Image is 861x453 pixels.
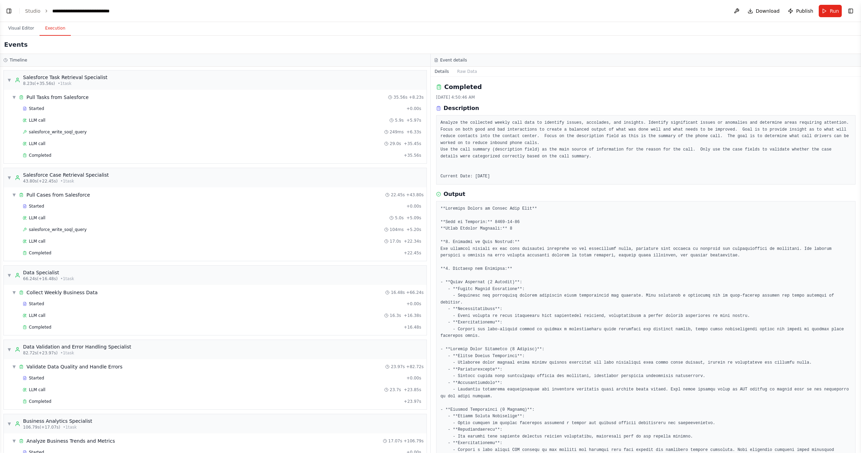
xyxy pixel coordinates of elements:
[12,438,16,444] span: ▼
[25,8,110,14] nav: breadcrumb
[395,215,404,221] span: 5.0s
[23,172,109,178] div: Salesforce Case Retrieval Specialist
[29,141,45,146] span: LLM call
[29,313,45,318] span: LLM call
[406,215,421,221] span: + 5.09s
[60,350,74,356] span: • 1 task
[404,313,421,318] span: + 16.38s
[29,215,45,221] span: LLM call
[26,191,90,198] div: Pull Cases from Salesforce
[390,129,404,135] span: 249ms
[404,153,421,158] span: + 35.56s
[404,324,421,330] span: + 16.48s
[406,192,424,198] span: + 43.80s
[29,250,51,256] span: Completed
[409,95,423,100] span: + 8.23s
[29,118,45,123] span: LLM call
[7,421,11,427] span: ▼
[441,120,851,180] pre: Analyze the collected weekly call data to identify issues, accolades, and insights. Identify sign...
[406,129,421,135] span: + 6.33s
[394,95,408,100] span: 35.56s
[60,178,74,184] span: • 1 task
[404,399,421,404] span: + 23.97s
[10,57,27,63] h3: Timeline
[395,118,404,123] span: 5.9s
[29,129,87,135] span: salesforce_write_soql_query
[7,77,11,83] span: ▼
[391,290,405,295] span: 16.48s
[745,5,783,17] button: Download
[23,418,92,424] div: Business Analytics Specialist
[404,250,421,256] span: + 22.45s
[404,387,421,393] span: + 23.85s
[29,106,44,111] span: Started
[29,375,44,381] span: Started
[406,301,421,307] span: + 0.00s
[60,276,74,281] span: • 1 task
[4,40,27,49] h2: Events
[29,387,45,393] span: LLM call
[785,5,816,17] button: Publish
[436,95,856,100] div: [DATE] 4:50:46 AM
[391,364,405,369] span: 23.97s
[26,94,89,101] div: Pull Tasks from Salesforce
[756,8,780,14] span: Download
[25,8,41,14] a: Studio
[406,118,421,123] span: + 5.97s
[12,95,16,100] span: ▼
[7,175,11,180] span: ▼
[846,6,856,16] button: Show right sidebar
[29,324,51,330] span: Completed
[390,239,401,244] span: 17.0s
[830,8,839,14] span: Run
[431,67,453,76] button: Details
[23,269,74,276] div: Data Specialist
[23,178,58,184] span: 43.80s (+22.45s)
[4,6,14,16] button: Show left sidebar
[390,387,401,393] span: 23.7s
[26,289,98,296] div: Collect Weekly Business Data
[12,364,16,369] span: ▼
[58,81,71,86] span: • 1 task
[3,21,40,36] button: Visual Editor
[29,239,45,244] span: LLM call
[406,290,424,295] span: + 66.24s
[12,192,16,198] span: ▼
[23,424,60,430] span: 106.79s (+17.07s)
[406,227,421,232] span: + 5.20s
[388,438,402,444] span: 17.07s
[796,8,813,14] span: Publish
[7,347,11,352] span: ▼
[29,301,44,307] span: Started
[40,21,71,36] button: Execution
[29,399,51,404] span: Completed
[29,203,44,209] span: Started
[23,343,131,350] div: Data Validation and Error Handling Specialist
[29,153,51,158] span: Completed
[404,239,421,244] span: + 22.34s
[406,203,421,209] span: + 0.00s
[29,227,87,232] span: salesforce_write_soql_query
[390,141,401,146] span: 29.0s
[404,141,421,146] span: + 35.45s
[444,104,479,112] h3: Description
[63,424,77,430] span: • 1 task
[12,290,16,295] span: ▼
[440,57,467,63] h3: Event details
[444,190,465,198] h3: Output
[390,227,404,232] span: 104ms
[7,273,11,278] span: ▼
[406,364,424,369] span: + 82.72s
[23,74,107,81] div: Salesforce Task Retrieval Specialist
[391,192,405,198] span: 22.45s
[23,276,58,281] span: 66.24s (+16.48s)
[26,438,115,444] div: Analyze Business Trends and Metrics
[23,350,58,356] span: 82.72s (+23.97s)
[23,81,55,86] span: 8.23s (+35.56s)
[444,82,482,92] h2: Completed
[819,5,842,17] button: Run
[390,313,401,318] span: 16.3s
[406,375,421,381] span: + 0.00s
[404,438,423,444] span: + 106.79s
[26,363,122,370] div: Validate Data Quality and Handle Errors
